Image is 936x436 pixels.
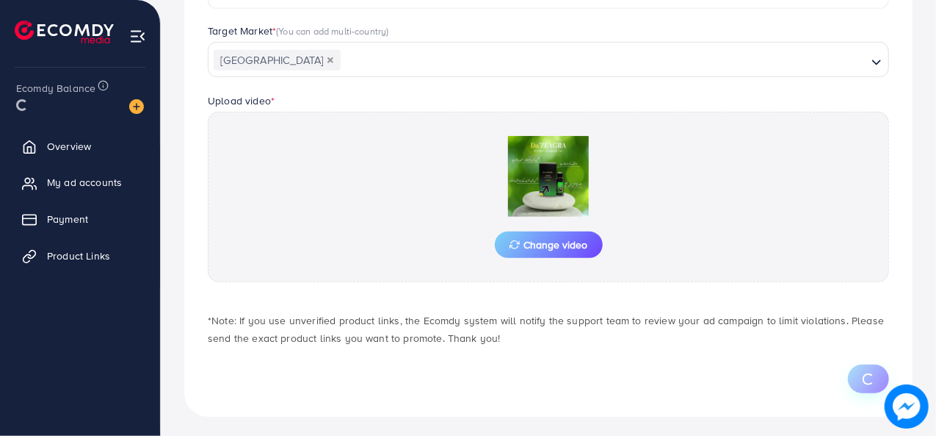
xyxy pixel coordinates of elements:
[47,175,122,190] span: My ad accounts
[47,139,91,154] span: Overview
[276,24,388,37] span: (You can add multi-country)
[11,241,149,271] a: Product Links
[129,28,146,45] img: menu
[327,57,334,64] button: Deselect Pakistan
[15,21,114,43] img: logo
[475,136,622,217] img: Preview Image
[208,24,389,38] label: Target Market
[11,168,149,197] a: My ad accounts
[11,132,149,161] a: Overview
[885,385,929,429] img: image
[11,204,149,234] a: Payment
[129,99,144,114] img: image
[208,93,275,108] label: Upload video
[16,81,95,96] span: Ecomdy Balance
[208,42,889,77] div: Search for option
[47,249,110,263] span: Product Links
[208,312,889,347] p: *Note: If you use unverified product links, the Ecomdy system will notify the support team to rev...
[495,232,603,258] button: Change video
[214,50,341,71] span: [GEOGRAPHIC_DATA]
[509,240,588,250] span: Change video
[47,212,88,226] span: Payment
[342,49,866,72] input: Search for option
